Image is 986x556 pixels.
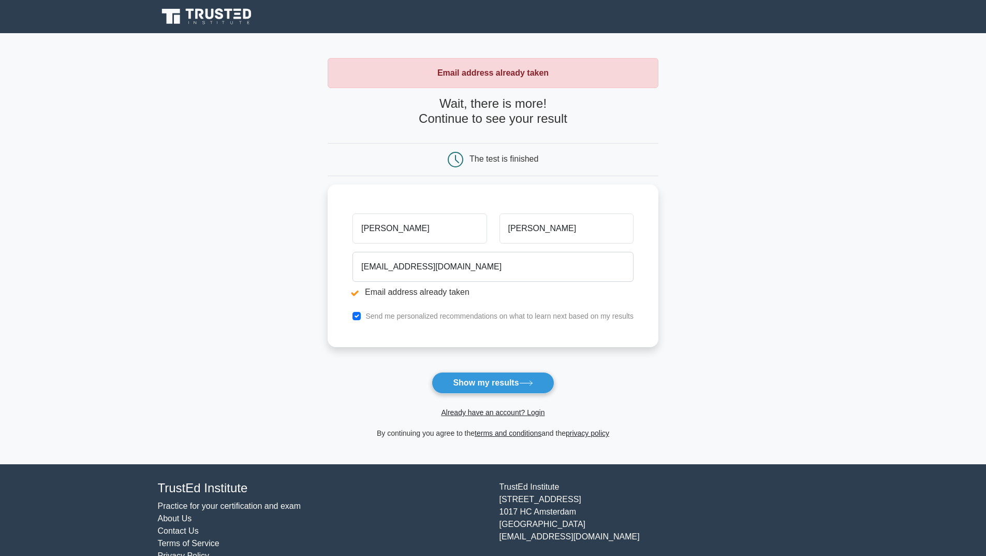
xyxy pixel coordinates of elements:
[158,539,219,548] a: Terms of Service
[328,96,658,126] h4: Wait, there is more! Continue to see your result
[352,252,634,282] input: Email
[352,286,634,298] li: Email address already taken
[158,481,487,496] h4: TrustEd Institute
[441,408,544,417] a: Already have an account? Login
[158,502,301,510] a: Practice for your certification and exam
[432,372,554,394] button: Show my results
[437,68,549,77] strong: Email address already taken
[566,429,609,437] a: privacy policy
[469,154,538,163] div: The test is finished
[321,427,665,439] div: By continuing you agree to the and the
[499,213,634,244] input: Last name
[158,514,192,523] a: About Us
[352,213,487,244] input: First name
[475,429,541,437] a: terms and conditions
[158,526,199,535] a: Contact Us
[365,312,634,320] label: Send me personalized recommendations on what to learn next based on my results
